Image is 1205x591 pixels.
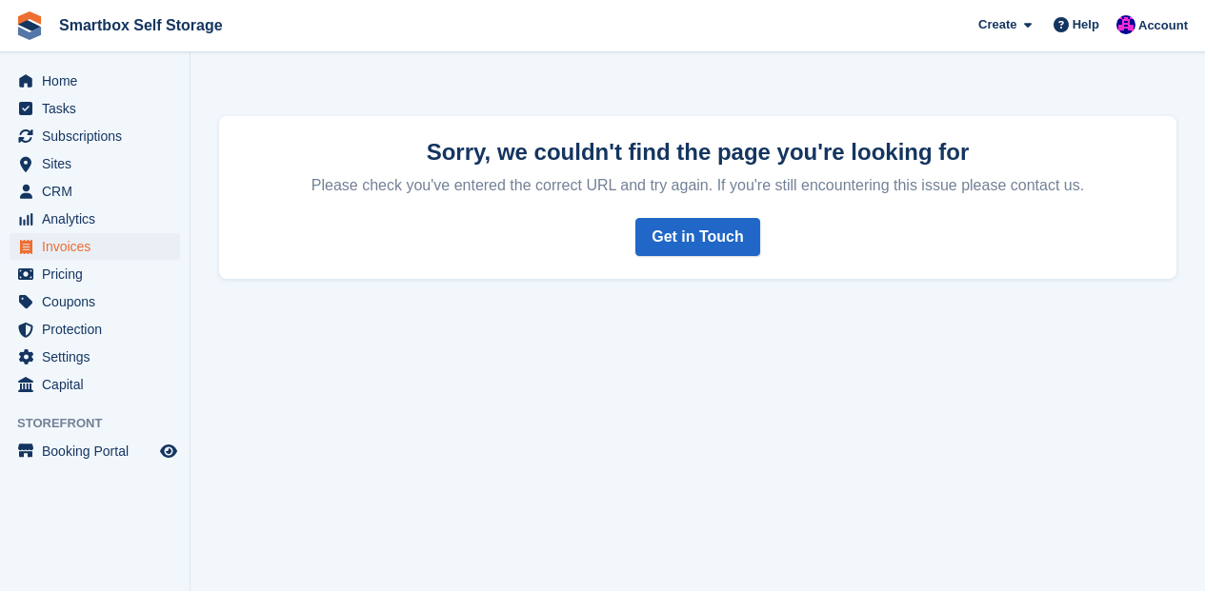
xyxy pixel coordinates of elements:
[42,316,156,343] span: Protection
[42,261,156,287] span: Pricing
[17,414,190,433] span: Storefront
[10,68,180,94] a: menu
[42,344,156,370] span: Settings
[42,371,156,398] span: Capital
[242,139,1154,165] h2: Sorry, we couldn't find the page you're looking for
[10,344,180,370] a: menu
[15,11,44,40] img: stora-icon-8386f47178a22dfd0bd8f6a31ec36ba5ce8667c1dd55bd0f319d3a0aa187defe.svg
[635,218,760,256] a: Get in Touch
[42,438,156,464] span: Booking Portal
[10,178,180,205] a: menu
[42,68,156,94] span: Home
[42,206,156,232] span: Analytics
[1138,16,1188,35] span: Account
[10,206,180,232] a: menu
[42,178,156,205] span: CRM
[42,288,156,315] span: Coupons
[10,316,180,343] a: menu
[10,95,180,122] a: menu
[42,95,156,122] span: Tasks
[10,371,180,398] a: menu
[1073,15,1099,34] span: Help
[10,438,180,464] a: menu
[51,10,231,41] a: Smartbox Self Storage
[10,123,180,149] a: menu
[157,440,180,463] a: Preview store
[1116,15,1135,34] img: Sam Austin
[10,150,180,177] a: menu
[10,233,180,260] a: menu
[42,150,156,177] span: Sites
[42,233,156,260] span: Invoices
[42,123,156,149] span: Subscriptions
[242,168,1154,195] p: Please check you've entered the correct URL and try again. If you're still encountering this issu...
[978,15,1016,34] span: Create
[10,288,180,315] a: menu
[10,261,180,287] a: menu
